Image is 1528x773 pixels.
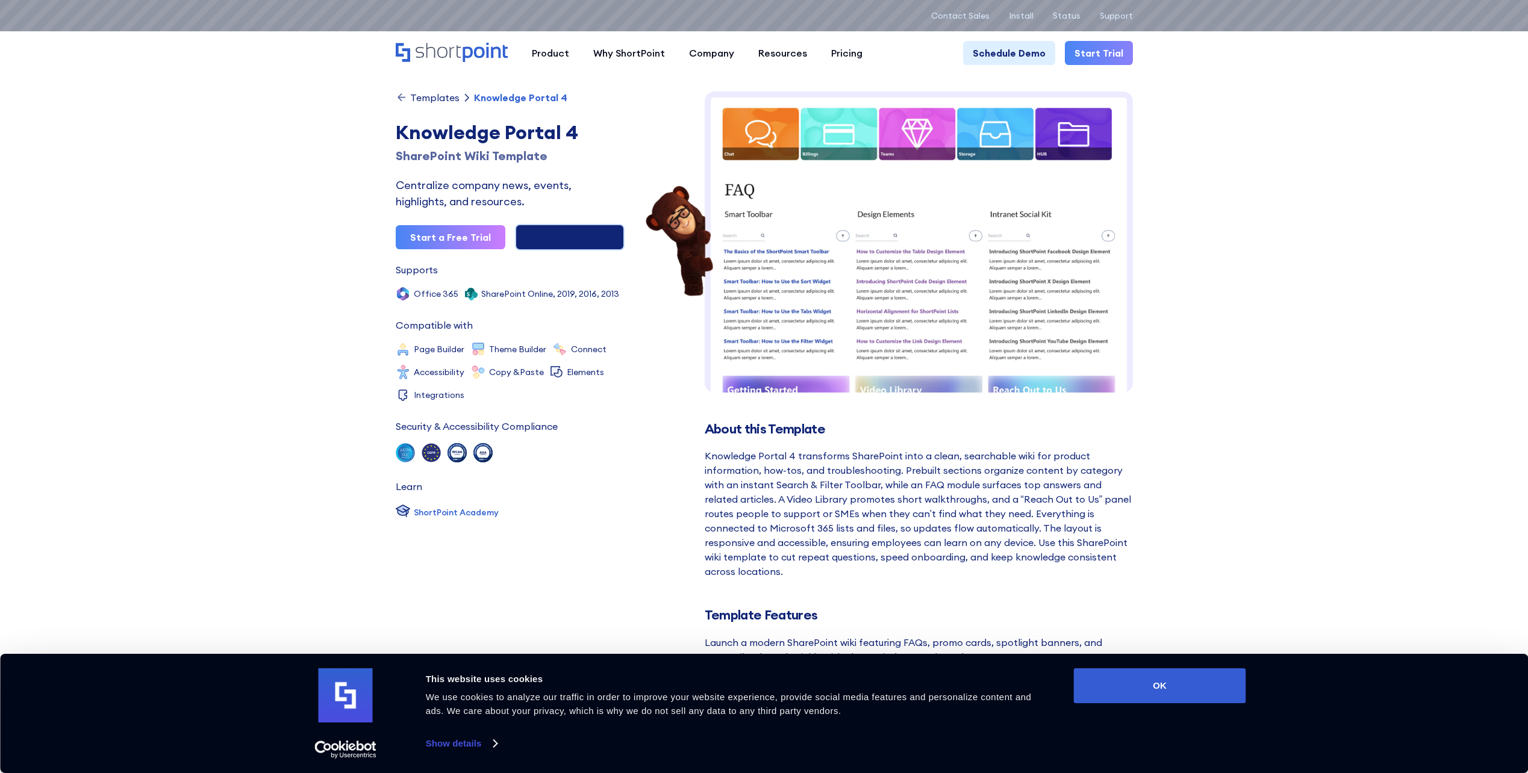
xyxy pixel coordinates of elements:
[705,635,1133,664] div: Launch a modern SharePoint wiki featuring FAQs, promo cards, spotlight banners, and status tiles;...
[746,41,819,65] a: Resources
[426,672,1047,686] div: This website uses cookies
[571,345,607,353] div: Connect
[1053,11,1081,20] a: Status
[396,421,558,431] div: Security & Accessibility Compliance
[758,46,807,60] div: Resources
[1009,11,1034,20] a: Install
[705,449,1133,579] div: Knowledge Portal 4 transforms SharePoint into a clean, searchable wiki for product information, h...
[426,692,1032,716] span: We use cookies to analyze our traffic in order to improve your website experience, provide social...
[414,290,458,298] div: Office 365
[705,421,1133,436] h2: About this Template
[396,503,499,521] a: ShortPoint Academy
[410,93,460,102] div: Templates
[396,147,625,165] div: SharePoint Wiki Template
[481,290,619,298] div: SharePoint Online, 2019, 2016, 2013
[489,368,544,376] div: Copy &Paste
[677,41,746,65] a: Company
[567,368,604,376] div: Elements
[705,607,1133,622] h2: Template Features
[396,443,415,462] img: soc 2
[931,11,990,20] a: Contact Sales
[414,506,499,519] div: ShortPoint Academy
[414,368,464,376] div: Accessibility
[819,41,875,65] a: Pricing
[1065,41,1133,65] a: Start Trial
[396,43,508,63] a: Home
[1074,668,1246,703] button: OK
[396,92,460,104] a: Templates
[593,46,665,60] div: Why ShortPoint
[414,391,464,399] div: Integrations
[396,118,625,147] div: Knowledge Portal 4
[532,46,569,60] div: Product
[963,41,1055,65] a: Schedule Demo
[489,345,546,353] div: Theme Builder
[1100,11,1133,20] a: Support
[581,41,677,65] a: Why ShortPoint
[396,177,625,210] div: Centralize company news, events, highlights, and resources.
[831,46,862,60] div: Pricing
[396,320,473,330] div: Compatible with
[396,482,422,491] div: Learn
[319,668,373,722] img: logo
[414,345,464,353] div: Page Builder
[396,225,505,249] a: Start a Free Trial
[689,46,734,60] div: Company
[426,734,497,753] a: Show details
[293,740,398,759] a: Usercentrics Cookiebot - opens in a new window
[474,93,567,102] div: Knowledge Portal 4
[520,41,581,65] a: Product
[515,224,625,250] a: Live Preview
[396,265,438,275] div: Supports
